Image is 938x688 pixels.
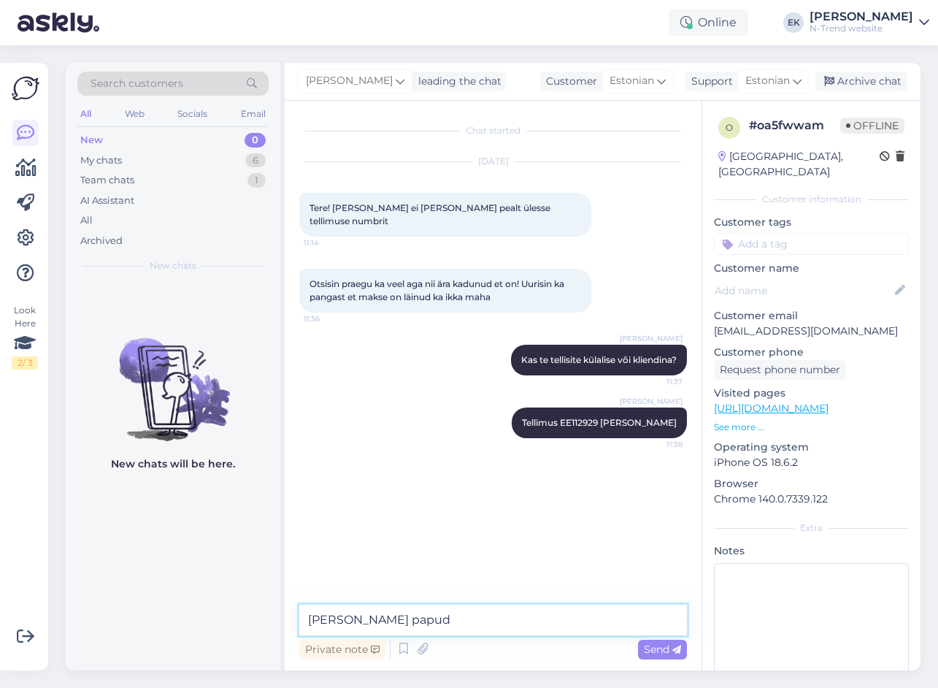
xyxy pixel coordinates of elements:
span: Send [644,643,681,656]
span: [PERSON_NAME] [620,333,683,344]
div: All [77,104,94,123]
p: Notes [714,543,909,559]
p: Operating system [714,440,909,455]
div: leading the chat [412,74,501,89]
img: Askly Logo [12,74,39,102]
p: Visited pages [714,386,909,401]
div: Chat started [299,124,687,137]
span: Search customers [91,76,183,91]
div: 2 / 3 [12,356,38,370]
div: 6 [245,153,266,168]
span: Estonian [745,73,790,89]
p: [EMAIL_ADDRESS][DOMAIN_NAME] [714,324,909,339]
p: Customer name [714,261,909,276]
span: Kas te tellisite külalise või kliendina? [521,354,677,365]
div: [DATE] [299,155,687,168]
span: [PERSON_NAME] [620,396,683,407]
p: Chrome 140.0.7339.122 [714,492,909,507]
div: Email [238,104,269,123]
span: Offline [840,118,904,134]
span: 11:37 [628,376,683,387]
span: New chats [150,259,196,272]
div: Online [669,9,748,36]
div: Web [122,104,147,123]
span: o [726,122,733,133]
input: Add name [715,283,892,299]
p: Browser [714,476,909,492]
p: New chats will be here. [111,456,235,472]
span: 11:14 [304,237,358,248]
a: [PERSON_NAME]N-Trend website [810,11,929,34]
a: [URL][DOMAIN_NAME] [714,402,829,415]
div: Look Here [12,304,38,370]
p: Customer phone [714,345,909,360]
span: Estonian [610,73,654,89]
p: Customer tags [714,215,909,230]
div: Archive chat [815,72,907,91]
p: Customer email [714,308,909,324]
div: Customer information [714,193,909,206]
div: 1 [247,173,266,188]
div: All [80,213,93,228]
span: Tere! [PERSON_NAME] ei [PERSON_NAME] pealt ülesse tellimuse numbrit [310,202,553,226]
div: Extra [714,521,909,535]
div: AI Assistant [80,194,134,208]
span: Otsisin praegu ka veel aga nii ära kadunud et on! Uurisin ka pangast et makse on läinud ka ikka maha [310,278,566,302]
img: No chats [66,312,280,443]
div: Support [685,74,733,89]
div: 0 [245,133,266,148]
div: Team chats [80,173,134,188]
div: Customer [540,74,597,89]
div: Socials [174,104,210,123]
div: EK [783,12,804,33]
span: [PERSON_NAME] [306,73,393,89]
div: New [80,133,103,148]
span: 11:38 [628,439,683,450]
div: My chats [80,153,122,168]
span: Tellimus EE112929 [PERSON_NAME] [522,417,677,428]
input: Add a tag [714,233,909,255]
span: 11:36 [304,313,358,324]
div: [PERSON_NAME] [810,11,913,23]
div: Private note [299,640,385,660]
div: Archived [80,234,123,248]
div: [GEOGRAPHIC_DATA], [GEOGRAPHIC_DATA] [718,149,880,180]
div: N-Trend website [810,23,913,34]
div: Request phone number [714,360,846,380]
textarea: [PERSON_NAME] papud [299,605,687,635]
div: # oa5fwwam [749,117,840,134]
p: iPhone OS 18.6.2 [714,455,909,470]
p: See more ... [714,421,909,434]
